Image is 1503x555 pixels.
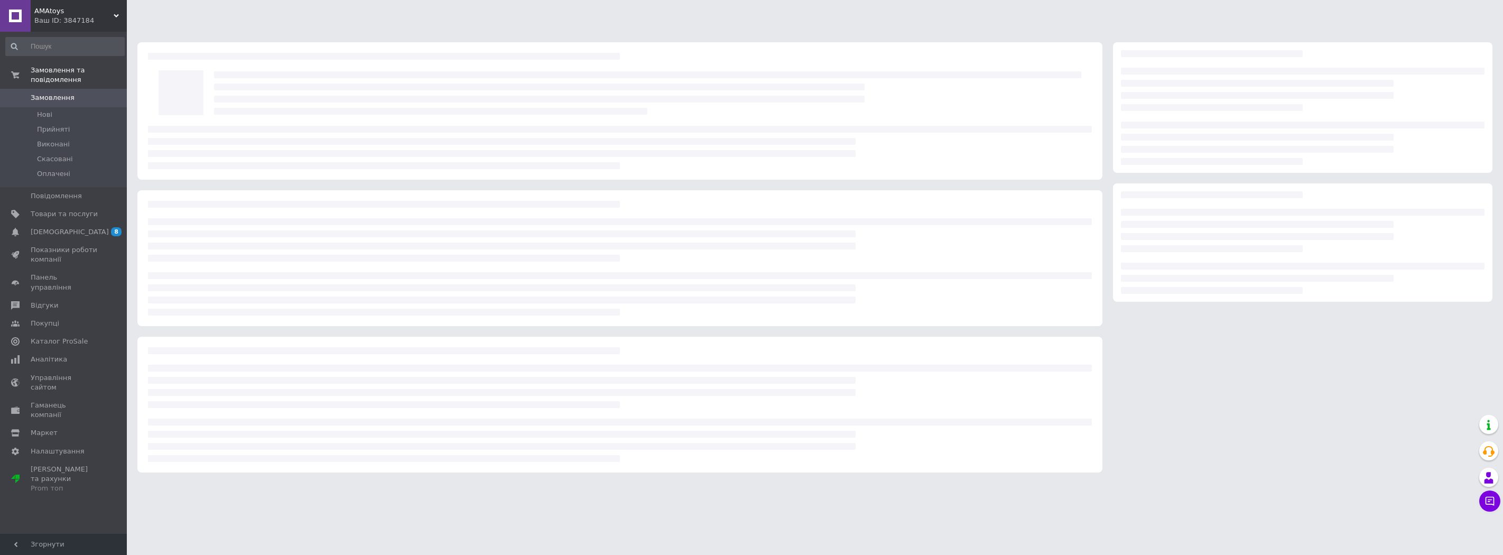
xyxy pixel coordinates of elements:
[31,66,127,85] span: Замовлення та повідомлення
[31,301,58,310] span: Відгуки
[34,16,127,25] div: Ваш ID: 3847184
[31,373,98,392] span: Управління сайтом
[31,465,98,494] span: [PERSON_NAME] та рахунки
[31,227,109,237] span: [DEMOGRAPHIC_DATA]
[1479,491,1500,512] button: Чат з покупцем
[31,93,75,103] span: Замовлення
[5,37,125,56] input: Пошук
[31,337,88,346] span: Каталог ProSale
[31,428,58,438] span: Маркет
[31,191,82,201] span: Повідомлення
[31,484,98,493] div: Prom топ
[31,355,67,364] span: Аналітика
[37,169,70,179] span: Оплачені
[34,6,114,16] span: AMAtoys
[37,154,73,164] span: Скасовані
[111,227,122,236] span: 8
[31,245,98,264] span: Показники роботи компанії
[31,209,98,219] span: Товари та послуги
[37,140,70,149] span: Виконані
[31,273,98,292] span: Панель управління
[31,447,85,456] span: Налаштування
[37,110,52,119] span: Нові
[37,125,70,134] span: Прийняті
[31,319,59,328] span: Покупці
[31,401,98,420] span: Гаманець компанії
